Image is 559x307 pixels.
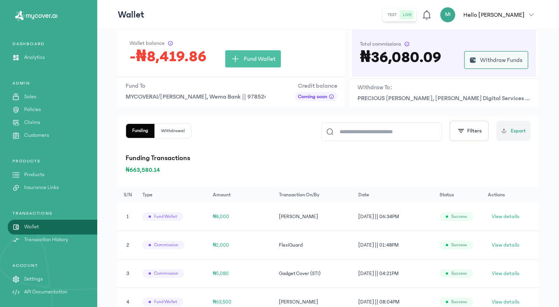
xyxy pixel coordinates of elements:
[213,214,230,219] span: ₦8,000
[483,187,538,203] th: Actions
[24,106,41,114] p: Policies
[354,259,435,288] td: [DATE] || 04:21PM
[400,10,415,19] button: live
[463,10,524,19] p: Hello [PERSON_NAME]
[126,299,129,305] span: 4
[295,81,337,90] p: Credit balance
[496,121,531,141] button: Export
[208,187,274,203] th: Amount
[451,213,467,220] span: success
[130,39,165,47] span: Wallet balance
[213,242,230,248] span: ₦2,000
[451,242,467,248] span: success
[298,93,327,101] span: Coming soon
[126,242,129,248] span: 2
[126,92,266,101] button: MYCOVERAI/[PERSON_NAME], Wema Bank || 9785247806
[274,259,354,288] td: Gadget Cover (STI)
[440,7,456,23] div: MI
[126,153,531,164] p: Funding Transactions
[213,271,229,276] span: ₦5,080
[24,93,36,101] p: Sales
[24,275,43,283] p: Settings
[492,241,519,249] span: View details
[384,10,400,19] button: test
[154,213,177,220] span: Fund wallet
[24,118,40,127] p: Claims
[24,223,39,231] p: Wallet
[440,7,538,23] button: MIHello [PERSON_NAME]
[357,94,531,103] p: PRECIOUS [PERSON_NAME], [PERSON_NAME] Digital Services Limited (OPay) || 8118728119
[155,124,191,138] button: Withdrawal
[154,299,177,305] span: Fund wallet
[154,270,178,277] span: Commission
[138,187,208,203] th: Type
[480,55,522,65] span: Withdraw Funds
[24,288,67,296] p: API Documentation
[225,50,281,67] button: Fund Wallet
[126,271,129,276] span: 3
[24,171,44,179] p: Products
[118,187,138,203] th: S/N
[24,236,68,244] p: Transaction History
[130,50,207,63] h3: -₦8,419.86
[354,231,435,259] td: [DATE] || 01:48PM
[357,83,392,92] p: Withdraw To:
[451,299,467,305] span: success
[451,270,467,277] span: success
[154,242,178,248] span: Commission
[488,267,523,280] button: View details
[274,187,354,203] th: Transaction on/by
[360,51,442,64] h3: ₦36,080.09
[464,51,528,69] button: Withdraw Funds
[118,9,144,21] p: Wallet
[488,210,523,223] button: View details
[511,127,526,135] span: Export
[126,165,531,175] p: ₦663,580.14
[126,81,266,90] p: Fund To
[274,203,354,231] td: [PERSON_NAME]
[24,183,59,192] p: Insurance Links
[492,270,519,277] span: View details
[492,298,519,306] span: View details
[213,299,232,305] span: ₦63,500
[435,187,484,203] th: Status
[354,203,435,231] td: [DATE] || 06:34PM
[450,121,489,141] button: Filters
[126,124,155,138] button: Funding
[488,239,523,251] button: View details
[24,53,45,62] p: Analytics
[274,231,354,259] td: FlexiGuard
[244,54,275,64] span: Fund Wallet
[126,214,129,219] span: 1
[360,40,401,48] span: Total commissions
[354,187,435,203] th: Date
[24,131,49,139] p: Customers
[492,213,519,221] span: View details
